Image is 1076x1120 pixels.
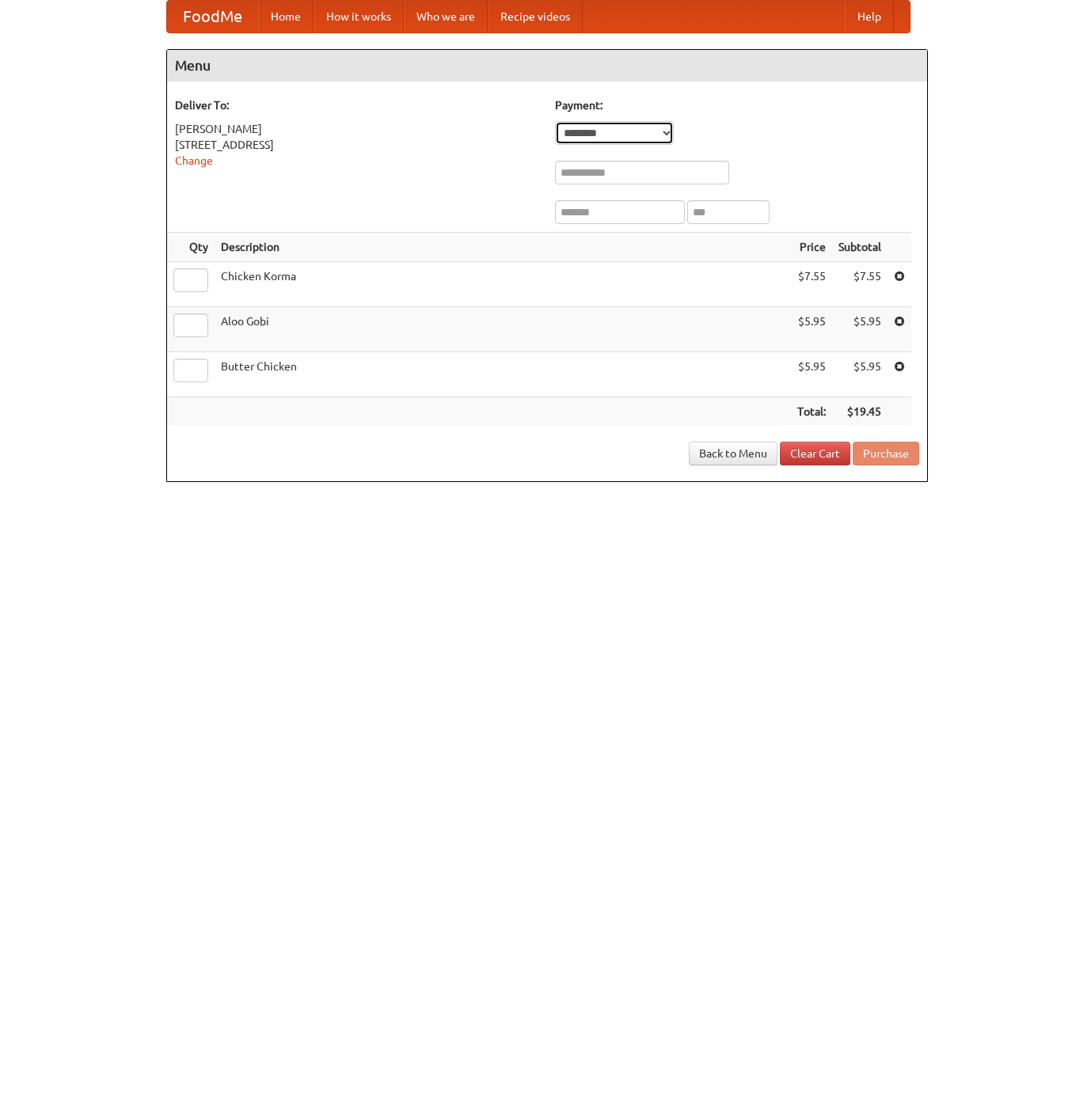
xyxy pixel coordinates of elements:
a: Clear Cart [780,442,850,465]
h5: Payment: [555,97,919,113]
a: Help [845,1,894,32]
td: $5.95 [832,352,888,397]
button: Purchase [853,442,919,465]
a: How it works [314,1,404,32]
td: $7.55 [832,262,888,307]
td: $5.95 [832,307,888,352]
td: $5.95 [791,307,832,352]
a: FoodMe [167,1,258,32]
td: $7.55 [791,262,832,307]
td: $5.95 [791,352,832,397]
h5: Deliver To: [175,97,539,113]
div: [PERSON_NAME] [175,121,539,137]
td: Chicken Korma [215,262,791,307]
th: Price [791,233,832,262]
div: [STREET_ADDRESS] [175,137,539,153]
a: Change [175,154,213,167]
a: Who we are [404,1,488,32]
th: Total: [791,397,832,427]
a: Back to Menu [689,442,778,465]
h4: Menu [167,50,927,82]
td: Aloo Gobi [215,307,791,352]
th: $19.45 [832,397,888,427]
a: Home [258,1,314,32]
th: Subtotal [832,233,888,262]
a: Recipe videos [488,1,583,32]
td: Butter Chicken [215,352,791,397]
th: Qty [167,233,215,262]
th: Description [215,233,791,262]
